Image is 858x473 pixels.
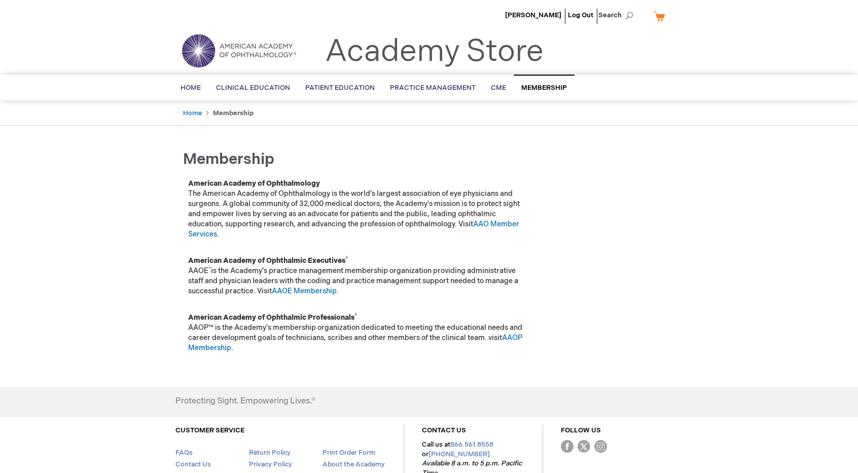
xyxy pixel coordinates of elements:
a: Home [183,109,202,117]
span: Patient Education [305,84,375,92]
a: 866.561.8558 [450,441,493,449]
span: Membership [183,150,274,168]
a: Return Policy [249,449,291,457]
span: Search [598,5,637,25]
a: Print Order Form [323,449,375,457]
span: Membership [521,84,567,92]
a: Contact Us [175,460,211,468]
sup: ® [354,313,357,319]
span: CME [491,84,506,92]
a: FAQs [175,449,193,457]
p: The American Academy of Ophthalmology is the world’s largest association of eye physicians and su... [188,179,528,240]
sup: ® [345,256,348,262]
sup: ® [208,266,211,272]
strong: American Academy of Ophthalmology [188,179,320,188]
span: Home [181,84,201,92]
a: Academy Store [325,33,544,70]
a: About the Academy [323,460,385,468]
img: instagram [594,440,607,453]
strong: Membership [213,109,254,117]
p: AAOE is the Academy’s practice management membership organization providing administrative staff ... [188,256,528,296]
span: Clinical Education [216,84,290,92]
span: Practice Management [390,84,476,92]
a: Log Out [568,11,593,19]
a: AAOE Membership [272,287,337,295]
a: Privacy Policy [249,460,292,468]
p: AAOP™ is the Academy's membership organization dedicated to meeting the educational needs and car... [188,313,528,353]
strong: American Academy of Ophthalmic Professionals [188,313,357,322]
a: [PHONE_NUMBER] [428,450,490,458]
strong: American Academy of Ophthalmic Executives [188,256,348,265]
a: [PERSON_NAME] [505,11,561,19]
a: CONTACT US [422,426,466,434]
a: CUSTOMER SERVICE [175,426,244,434]
a: FOLLOW US [561,426,601,434]
img: Facebook [561,440,574,453]
h4: Protecting Sight. Empowering Lives.® [175,397,315,406]
img: Twitter [578,440,590,453]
